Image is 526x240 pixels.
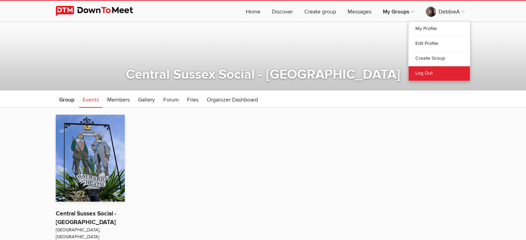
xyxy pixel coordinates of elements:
[83,96,99,103] span: Events
[107,96,130,103] span: Members
[160,90,182,108] a: Forum
[408,51,470,66] a: Create Group
[408,66,470,81] a: Log Out
[56,90,78,108] a: Group
[79,90,102,108] a: Events
[408,36,470,51] a: Edit Profile
[56,6,144,16] img: DownToMeet
[299,1,342,21] a: Create group
[408,22,470,36] a: My Profile
[266,1,298,21] a: Discover
[135,90,158,108] a: Gallery
[163,96,179,103] span: Forum
[203,90,261,108] a: Organizer Dashboard
[184,90,202,108] a: Files
[56,210,116,226] a: Central Sussex Social - [GEOGRAPHIC_DATA]
[104,90,133,108] a: Members
[207,96,258,103] span: Organizer Dashboard
[187,96,199,103] span: Files
[56,115,125,201] img: Central Sussex Social - Haywards Heath
[126,67,400,83] a: Central Sussex Social - [GEOGRAPHIC_DATA]
[342,1,377,21] a: Messages
[420,1,470,21] a: DebbieA
[377,1,420,21] a: My Groups
[59,96,74,103] span: Group
[138,96,155,103] span: Gallery
[240,1,266,21] a: Home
